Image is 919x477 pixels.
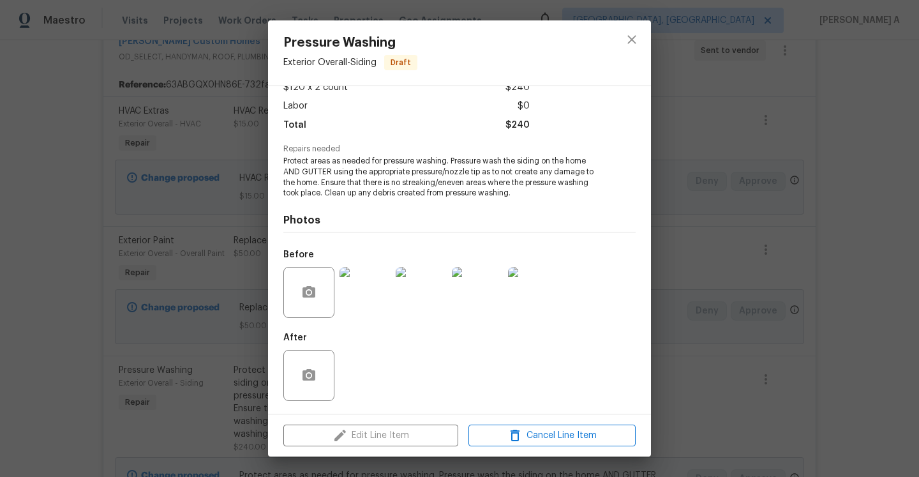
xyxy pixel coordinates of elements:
span: Exterior Overall - Siding [283,58,377,67]
span: Labor [283,97,308,116]
span: $120 x 2 count [283,79,348,97]
span: Draft [385,56,416,69]
span: Cancel Line Item [472,428,632,444]
h4: Photos [283,214,636,227]
span: Total [283,116,306,135]
span: $0 [518,97,530,116]
span: Pressure Washing [283,36,417,50]
span: Protect areas as needed for pressure washing. Pressure wash the siding on the home AND GUTTER usi... [283,156,601,199]
h5: After [283,333,307,342]
button: close [616,24,647,55]
span: $240 [505,116,530,135]
span: $240 [505,79,530,97]
span: Repairs needed [283,145,636,153]
h5: Before [283,250,314,259]
button: Cancel Line Item [468,425,636,447]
